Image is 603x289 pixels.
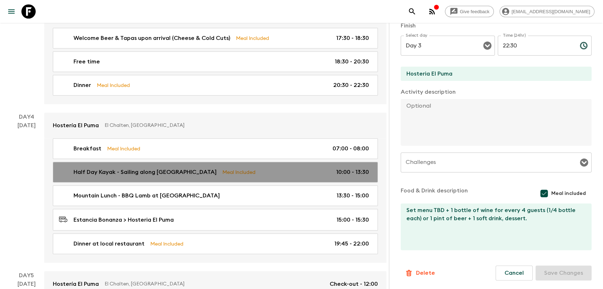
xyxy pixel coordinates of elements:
[9,113,44,121] p: Day 4
[9,271,44,280] p: Day 5
[401,203,586,250] textarea: Set menu TBD + 1 bottle of wine for every 4 guests (1/4 bottle each) or 1 pint of beer + 1 soft d...
[496,265,533,280] button: Cancel
[551,190,586,197] span: Meal included
[53,209,378,231] a: Estancia Bonanza > Hosteria El Puma15:00 - 15:30
[333,81,369,89] p: 20:30 - 22:30
[401,88,592,96] p: Activity description
[236,34,269,42] p: Meal Included
[336,34,369,42] p: 17:30 - 18:30
[74,57,100,66] p: Free time
[53,51,378,72] a: Free time18:30 - 20:30
[53,121,99,130] p: Hostería El Puma
[53,185,378,206] a: Mountain Lunch - BBQ Lamb at [GEOGRAPHIC_DATA]13:30 - 15:00
[44,113,386,138] a: Hostería El PumaEl Chalten, [GEOGRAPHIC_DATA]
[498,36,574,56] input: hh:mm
[53,233,378,254] a: Dinner at local restaurantMeal Included19:45 - 22:00
[74,191,220,200] p: Mountain Lunch - BBQ Lamb at [GEOGRAPHIC_DATA]
[416,269,435,277] p: Delete
[74,168,217,176] p: Half Day Kayak - Sailing along [GEOGRAPHIC_DATA]
[97,81,130,89] p: Meal Included
[406,32,427,38] label: Select day
[401,186,468,201] p: Food & Drink description
[105,122,372,129] p: El Chalten, [GEOGRAPHIC_DATA]
[4,4,19,19] button: menu
[53,138,378,159] a: BreakfastMeal Included07:00 - 08:00
[456,9,493,14] span: Give feedback
[74,216,174,224] p: Estancia Bonanza > Hosteria El Puma
[53,162,378,182] a: Half Day Kayak - Sailing along [GEOGRAPHIC_DATA]Meal Included10:00 - 13:30
[336,168,369,176] p: 10:00 - 13:30
[17,121,36,263] div: [DATE]
[150,240,183,248] p: Meal Included
[53,28,378,48] a: Welcome Beer & Tapas upon arrival (Cheese & Cold Cuts)Meal Included17:30 - 18:30
[105,280,324,288] p: El Chalten, [GEOGRAPHIC_DATA]
[334,239,369,248] p: 19:45 - 22:00
[401,266,439,280] button: Delete
[107,145,140,153] p: Meal Included
[482,41,492,51] button: Open
[330,280,378,288] p: Check-out - 12:00
[74,34,230,42] p: Welcome Beer & Tapas upon arrival (Cheese & Cold Cuts)
[336,191,369,200] p: 13:30 - 15:00
[333,144,369,153] p: 07:00 - 08:00
[222,168,255,176] p: Meal Included
[445,6,494,17] a: Give feedback
[336,216,369,224] p: 15:00 - 15:30
[500,6,594,17] div: [EMAIL_ADDRESS][DOMAIN_NAME]
[335,57,369,66] p: 18:30 - 20:30
[503,32,526,38] label: Time (24hr)
[53,75,378,96] a: DinnerMeal Included20:30 - 22:30
[74,81,91,89] p: Dinner
[508,9,594,14] span: [EMAIL_ADDRESS][DOMAIN_NAME]
[74,144,101,153] p: Breakfast
[401,67,586,81] input: End Location (leave blank if same as Start)
[53,280,99,288] p: Hostería El Puma
[74,239,145,248] p: Dinner at local restaurant
[405,4,419,19] button: search adventures
[579,158,589,167] button: Open
[577,38,591,53] button: Choose time, selected time is 10:30 PM
[401,21,592,30] p: Finish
